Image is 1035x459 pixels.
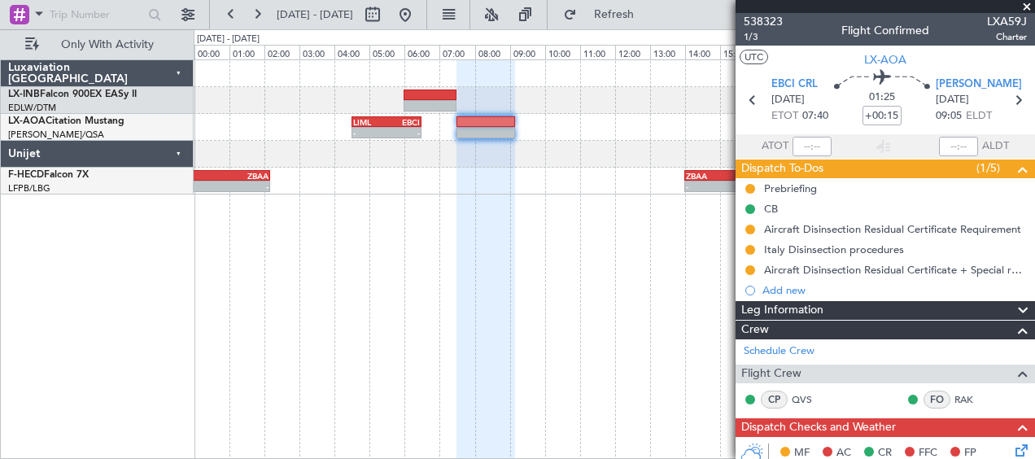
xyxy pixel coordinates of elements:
a: QVS [792,392,828,407]
span: ATOT [762,138,788,155]
span: 07:40 [802,108,828,125]
div: LIML [353,117,386,127]
span: 09:05 [936,108,962,125]
div: 01:00 [229,45,264,59]
a: LX-INBFalcon 900EX EASy II [8,90,137,99]
div: 04:00 [334,45,369,59]
span: Leg Information [741,301,823,320]
div: 08:00 [475,45,510,59]
div: 03:00 [299,45,334,59]
span: [DATE] - [DATE] [277,7,353,22]
span: [PERSON_NAME] [936,76,1022,93]
span: Charter [987,30,1027,44]
div: 05:00 [369,45,404,59]
div: Add new [762,283,1027,297]
span: 538323 [744,13,783,30]
div: CB [764,202,778,216]
div: Aircraft Disinsection Residual Certificate + Special request [764,263,1027,277]
a: Schedule Crew [744,343,814,360]
div: [DATE] - [DATE] [197,33,260,46]
div: Flight Confirmed [841,22,929,39]
div: Aircraft Disinsection Residual Certificate Requirement [764,222,1021,236]
div: 02:00 [264,45,299,59]
div: EBCI [386,117,420,127]
span: LXA59J [987,13,1027,30]
div: 11:00 [580,45,615,59]
span: LX-INB [8,90,40,99]
div: CP [761,391,788,409]
span: Only With Activity [42,39,172,50]
span: Dispatch Checks and Weather [741,418,896,437]
a: LX-AOACitation Mustang [8,116,124,126]
span: 1/3 [744,30,783,44]
span: ELDT [966,108,992,125]
button: UTC [740,50,768,64]
span: 01:25 [869,90,895,106]
div: FO [924,391,950,409]
input: Trip Number [50,2,143,27]
span: ETOT [771,108,798,125]
span: Flight Crew [741,365,801,383]
div: Italy Disinsection procedures [764,243,904,256]
span: EBCI CRL [771,76,818,93]
div: 13:00 [650,45,685,59]
div: 06:00 [404,45,439,59]
span: Refresh [580,9,649,20]
span: [DATE] [771,92,805,108]
span: Crew [741,321,769,339]
span: LX-AOA [8,116,46,126]
a: [PERSON_NAME]/QSA [8,129,104,141]
div: 09:00 [510,45,545,59]
div: ZBAA [214,171,268,181]
a: LFPB/LBG [8,182,50,195]
div: 14:00 [685,45,720,59]
span: ALDT [982,138,1009,155]
div: Prebriefing [764,181,817,195]
span: Dispatch To-Dos [741,160,823,178]
span: [DATE] [936,92,969,108]
div: 15:00 [720,45,755,59]
span: (1/5) [976,160,1000,177]
span: LX-AOA [864,51,906,68]
div: 07:00 [439,45,474,59]
div: - [386,128,420,138]
a: F-HECDFalcon 7X [8,170,89,180]
button: Refresh [556,2,653,28]
div: - [686,181,838,191]
span: F-HECD [8,170,44,180]
div: - [353,128,386,138]
div: 10:00 [545,45,580,59]
div: 00:00 [194,45,229,59]
div: - [214,181,268,191]
div: ZBAA [686,171,838,181]
button: Only With Activity [18,32,177,58]
a: EDLW/DTM [8,102,56,114]
div: 12:00 [615,45,650,59]
a: RAK [954,392,991,407]
input: --:-- [793,137,832,156]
